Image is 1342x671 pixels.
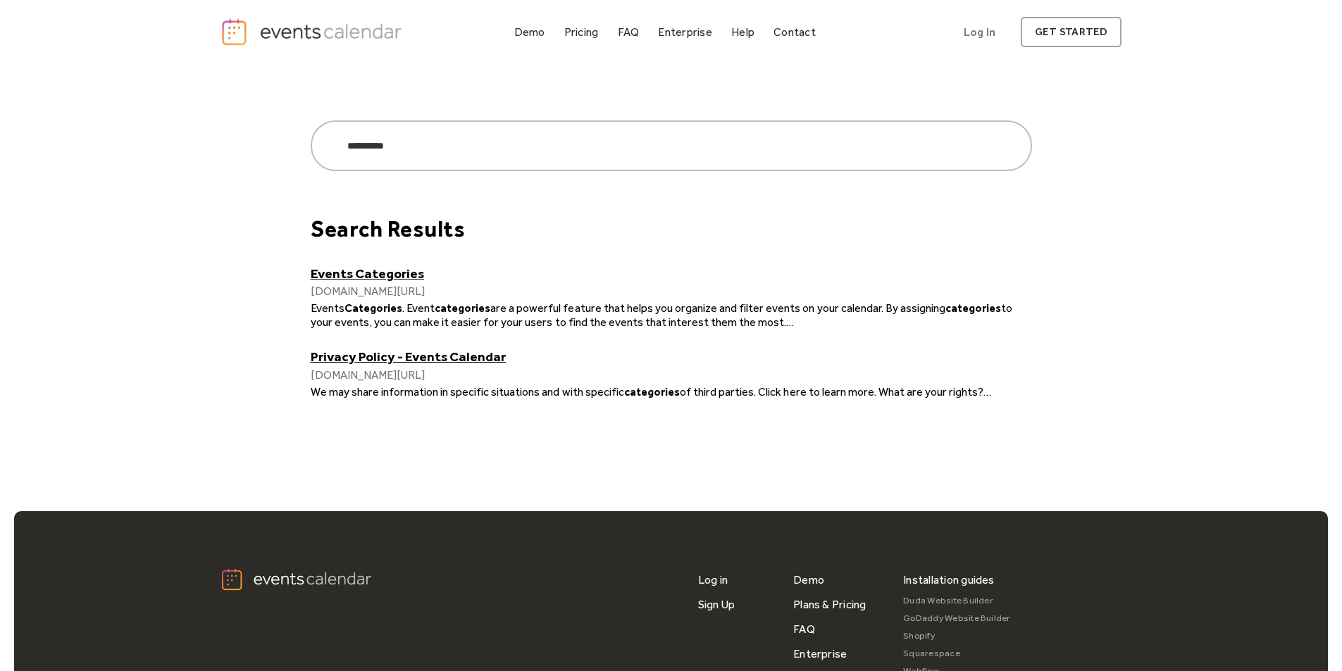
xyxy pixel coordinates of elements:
[731,28,754,36] div: Help
[344,301,402,315] strong: Categories
[311,215,1032,242] div: Search Results
[793,641,847,666] a: Enterprise
[950,17,1009,47] a: Log In
[726,23,760,42] a: Help
[773,28,816,36] div: Contact
[768,23,821,42] a: Contact
[945,301,1001,315] strong: categories
[680,385,983,399] span: of third parties. Click here to learn more. What are your rights?
[559,23,604,42] a: Pricing
[1021,17,1122,47] a: get started
[786,315,795,329] span: …
[698,567,728,592] a: Log in
[564,28,599,36] div: Pricing
[903,645,1011,663] a: Squarespace
[311,265,1032,282] a: Events Categories
[514,28,545,36] div: Demo
[652,23,717,42] a: Enterprise
[618,28,640,36] div: FAQ
[509,23,551,42] a: Demo
[658,28,712,36] div: Enterprise
[903,610,1011,627] a: GoDaddy Website Builder
[903,592,1011,610] a: Duda Website Builder
[698,592,735,617] a: Sign Up
[220,18,406,46] a: home
[402,301,435,315] span: . Event
[793,617,815,641] a: FAQ
[793,567,824,592] a: Demo
[903,627,1011,645] a: Shopify
[311,301,344,315] span: Events
[435,301,490,315] strong: categories
[903,567,995,592] div: Installation guides
[983,385,992,399] span: …
[311,301,1013,328] span: to your events, you can make it easier for your users to find the events that interest them the m...
[793,592,866,617] a: Plans & Pricing
[490,301,945,315] span: are a powerful feature that helps you organize and filter events on your calendar. By assigning
[311,284,1032,298] div: [DOMAIN_NAME][URL]
[311,368,1032,382] div: [DOMAIN_NAME][URL]
[612,23,645,42] a: FAQ
[311,349,1032,365] a: Privacy Policy - Events Calendar
[311,385,624,399] span: We may share information in specific situations and with specific
[624,385,680,399] strong: categories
